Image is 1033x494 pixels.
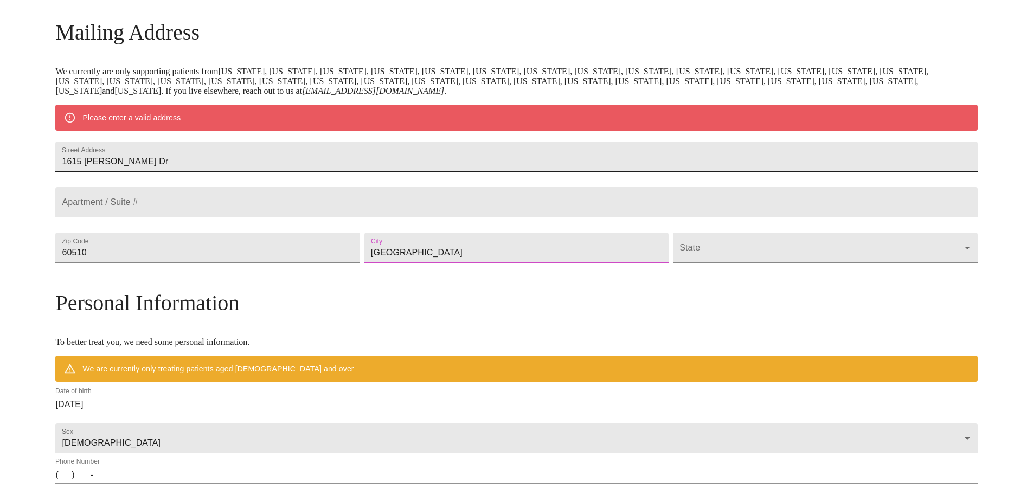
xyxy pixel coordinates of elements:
em: [EMAIL_ADDRESS][DOMAIN_NAME] [302,86,444,95]
h3: Mailing Address [55,20,977,45]
div: ​ [673,233,977,263]
h3: Personal Information [55,290,977,316]
label: Phone Number [55,459,100,465]
p: To better treat you, we need some personal information. [55,337,977,347]
div: Please enter a valid address [82,108,181,127]
div: We are currently only treating patients aged [DEMOGRAPHIC_DATA] and over [82,359,354,378]
div: [DEMOGRAPHIC_DATA] [55,423,977,453]
p: We currently are only supporting patients from [US_STATE], [US_STATE], [US_STATE], [US_STATE], [U... [55,67,977,96]
label: Date of birth [55,388,92,395]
